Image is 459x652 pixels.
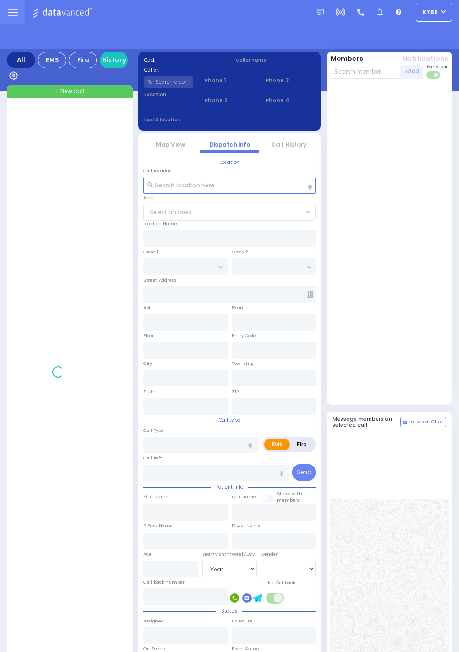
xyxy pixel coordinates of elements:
[55,87,84,96] span: + New call
[232,249,248,255] label: Cross 2
[149,208,191,216] span: Select an area
[209,141,250,148] a: Dispatch info
[156,141,185,148] a: Map View
[426,70,441,80] label: Turn off text
[232,522,260,529] label: P Last Name
[266,96,315,104] span: Phone 4
[144,91,193,98] label: Location
[331,54,363,64] button: Members
[100,52,128,68] a: History
[271,141,306,148] a: Call History
[38,52,66,68] div: EMS
[202,551,257,557] div: Year/Month/Week/Day
[333,416,401,428] h5: Message members on selected call
[205,96,254,104] span: Phone 2
[232,388,239,395] label: ZIP
[426,63,449,70] span: Send text
[232,618,252,624] label: En Route
[144,57,224,64] label: Cad:
[277,490,302,496] small: Share with
[143,221,177,227] label: Location Name
[211,483,248,490] span: Patient info
[264,439,290,450] label: EMS
[143,304,151,311] label: Apt
[143,455,162,461] label: Call Info
[143,551,152,557] label: Age
[292,464,316,481] button: Send
[205,76,254,84] span: Phone 1
[144,67,224,74] label: Caller:
[232,304,245,311] label: Room
[307,291,313,298] span: Other building occupants
[143,494,169,500] label: First Name
[216,608,242,615] span: Status
[277,497,300,503] span: members
[232,333,256,339] label: Entry Code
[400,417,446,427] button: Internal Chat
[143,645,165,652] label: On Scene
[143,618,164,624] label: Assigned
[214,416,245,423] span: Call type
[143,333,154,339] label: Floor
[143,178,316,194] input: Search location here
[409,419,444,425] span: Internal Chat
[330,65,400,79] input: Search member
[143,277,177,283] label: Street Address
[144,116,230,123] label: Last 3 location
[143,427,164,434] label: Call Type
[143,360,152,367] label: City
[215,159,244,166] span: Location
[261,551,278,557] label: Gender
[266,579,295,586] label: Use Callback
[143,579,185,585] label: Call back number
[236,57,315,64] label: Caller name
[143,194,156,201] label: Areas
[143,168,172,174] label: Call Location
[232,645,259,652] label: From Scene
[143,249,158,255] label: Cross 1
[143,388,155,395] label: State
[402,54,448,64] button: Notifications
[266,76,315,84] span: Phone 3
[32,7,95,18] img: Logo
[144,76,193,88] input: Search a contact
[403,421,407,425] img: comment-alt.png
[69,52,97,68] div: Fire
[7,52,35,68] div: All
[232,360,253,367] label: Township
[143,522,173,529] label: P First Name
[232,494,256,500] label: Last Name
[416,3,452,22] button: ky68
[289,439,314,450] label: Fire
[422,8,438,16] span: ky68
[317,9,324,16] img: message.svg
